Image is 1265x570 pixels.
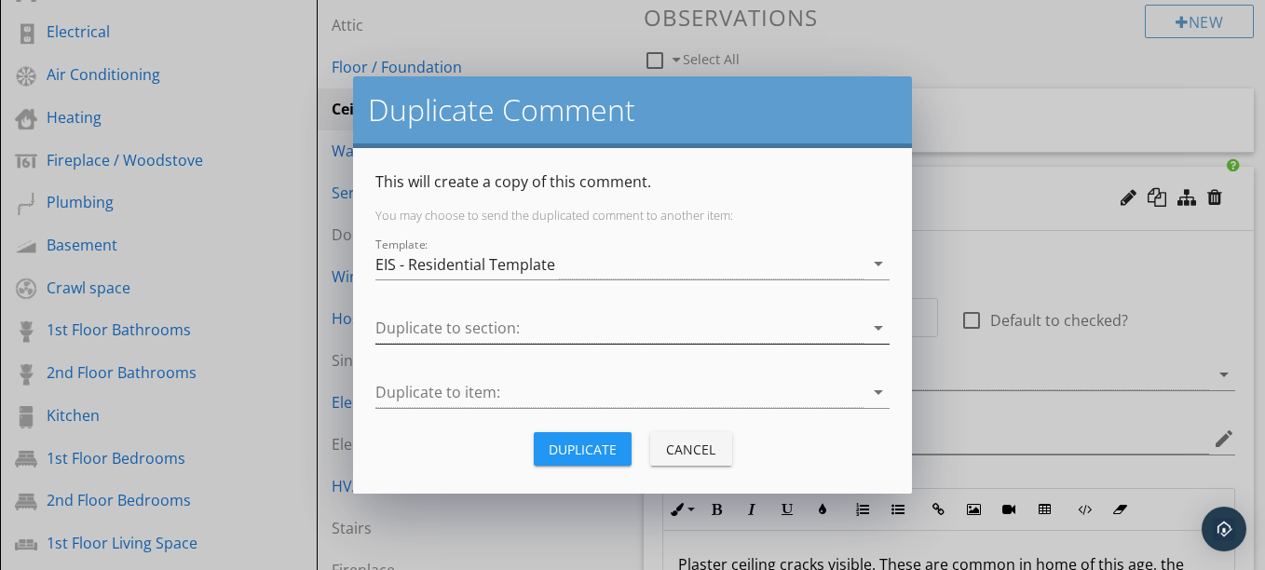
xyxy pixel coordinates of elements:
button: Duplicate [534,432,632,466]
div: Duplicate [549,440,617,459]
div: Cancel [665,440,717,459]
i: arrow_drop_down [867,317,890,339]
div: Open Intercom Messenger [1202,507,1246,551]
i: arrow_drop_down [867,381,890,403]
div: EIS - Residential Template [375,256,555,273]
h2: Duplicate Comment [368,91,897,129]
p: You may choose to send the duplicated comment to another item: [375,208,890,223]
button: Cancel [650,432,732,466]
p: This will create a copy of this comment. [375,170,890,193]
i: arrow_drop_down [867,252,890,275]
